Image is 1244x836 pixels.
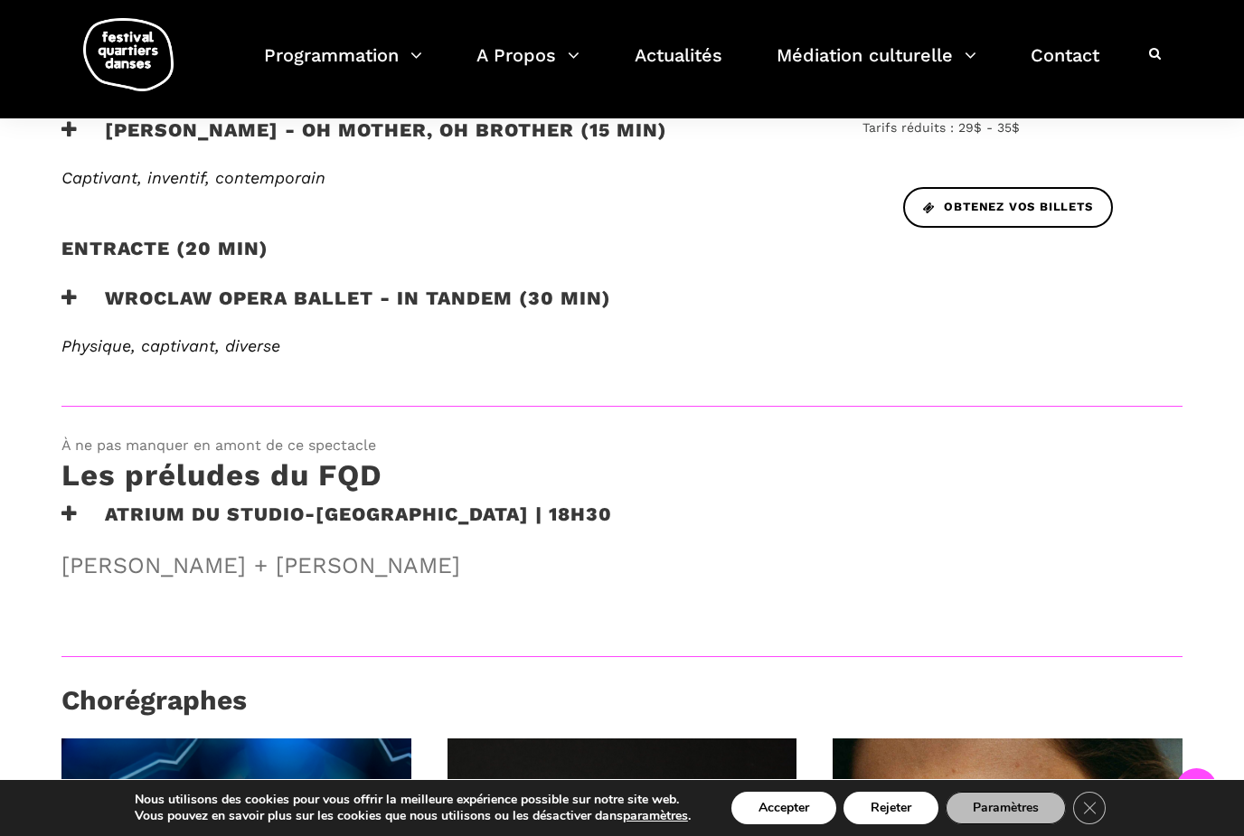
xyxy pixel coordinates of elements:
[923,198,1093,217] span: Obtenez vos billets
[731,792,836,824] button: Accepter
[843,792,938,824] button: Rejeter
[635,40,722,93] a: Actualités
[476,40,580,93] a: A Propos
[61,118,667,164] h3: [PERSON_NAME] - Oh mother, oh brother (15 min)
[264,40,422,93] a: Programmation
[903,187,1113,228] a: Obtenez vos billets
[61,548,796,584] span: [PERSON_NAME] + [PERSON_NAME]
[135,792,691,808] p: Nous utilisons des cookies pour vous offrir la meilleure expérience possible sur notre site web.
[61,457,382,503] h1: Les préludes du FQD
[946,792,1066,824] button: Paramètres
[61,503,612,548] h3: Atrium du Studio-[GEOGRAPHIC_DATA] | 18h30
[83,18,174,91] img: logo-fqd-med
[1073,792,1106,824] button: Close GDPR Cookie Banner
[623,808,688,824] button: paramètres
[61,684,247,729] h3: Chorégraphes
[862,117,1183,137] span: Tarifs réduits : 29$ - 35$
[777,40,976,93] a: Médiation culturelle
[61,237,269,282] h2: Entracte (20 min)
[61,434,1183,457] span: À ne pas manquer en amont de ce spectacle
[61,286,611,332] h3: Wroclaw Opera Ballet - In Tandem (30 min)
[1031,40,1099,93] a: Contact
[61,336,280,355] i: Physique, captivant, diverse
[61,168,325,187] em: Captivant, inventif, contemporain
[135,808,691,824] p: Vous pouvez en savoir plus sur les cookies que nous utilisons ou les désactiver dans .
